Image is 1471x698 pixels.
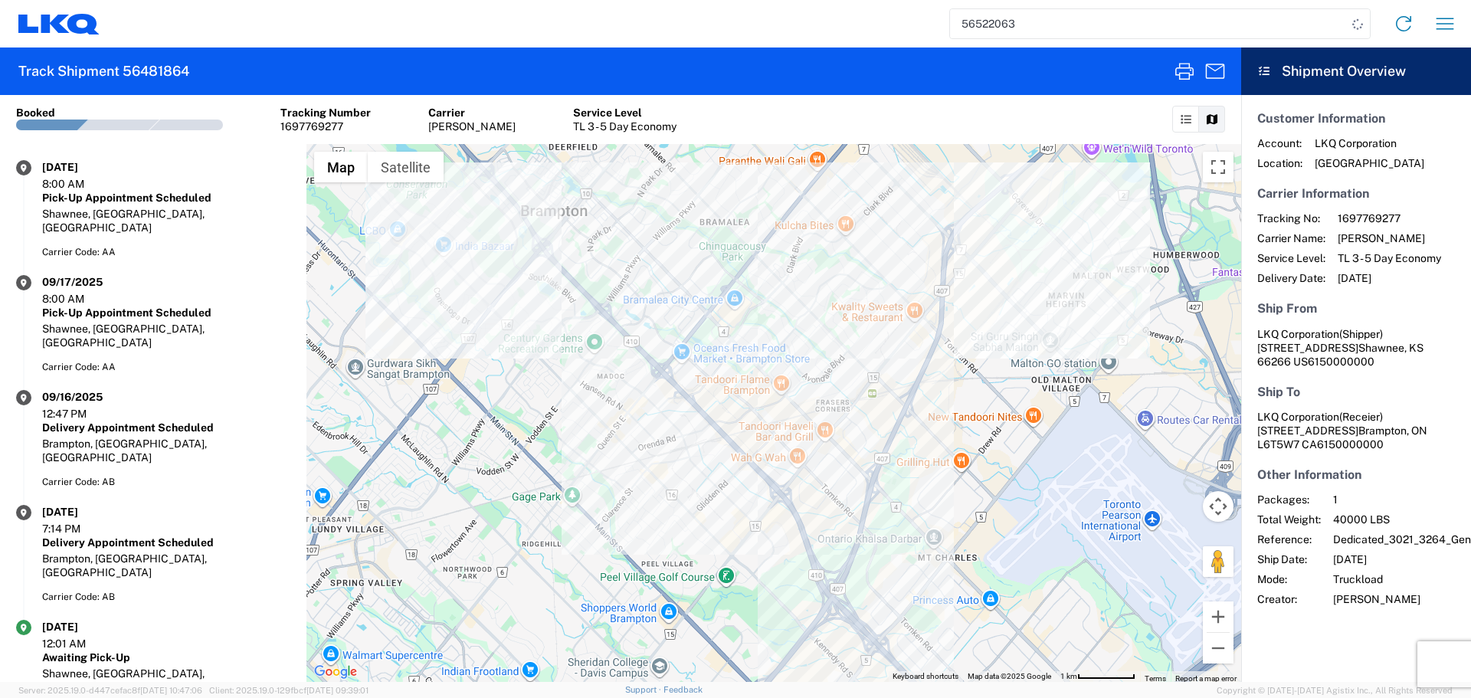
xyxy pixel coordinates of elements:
button: Map Scale: 1 km per 72 pixels [1056,671,1140,682]
div: Delivery Appointment Scheduled [42,421,290,434]
span: Total Weight: [1257,513,1321,526]
span: Service Level: [1257,251,1325,265]
div: [PERSON_NAME] [428,120,516,133]
span: 1 km [1060,672,1077,680]
h5: Customer Information [1257,111,1455,126]
div: 7:14 PM [42,522,119,536]
div: 8:00 AM [42,292,119,306]
div: 12:01 AM [42,637,119,650]
img: Google [310,662,361,682]
div: TL 3 - 5 Day Economy [573,120,677,133]
div: [DATE] [42,620,119,634]
div: Carrier Code: AB [42,475,290,489]
div: Pick-Up Appointment Scheduled [42,306,290,320]
span: Tracking No: [1257,211,1325,225]
span: Map data ©2025 Google [968,672,1051,680]
div: Carrier Code: AB [42,590,290,604]
button: Show street map [314,152,368,182]
header: Shipment Overview [1241,48,1471,95]
span: Server: 2025.19.0-d447cefac8f [18,686,202,695]
button: Map camera controls [1203,491,1233,522]
div: 09/17/2025 [42,275,119,289]
a: Terms [1145,674,1166,683]
span: 1697769277 [1338,211,1441,225]
div: [DATE] [42,160,119,174]
div: Carrier Code: AA [42,245,290,259]
button: Drag Pegman onto the map to open Street View [1203,546,1233,577]
input: Shipment, tracking or reference number [950,9,1347,38]
a: Report a map error [1175,674,1237,683]
span: [GEOGRAPHIC_DATA] [1315,156,1424,170]
span: [DATE] [1338,271,1441,285]
a: Open this area in Google Maps (opens a new window) [310,662,361,682]
button: Keyboard shortcuts [893,671,958,682]
div: Delivery Appointment Scheduled [42,536,290,549]
div: Shawnee, [GEOGRAPHIC_DATA], [GEOGRAPHIC_DATA] [42,667,290,694]
div: Carrier [428,106,516,120]
span: (Shipper) [1339,328,1383,340]
span: Packages: [1257,493,1321,506]
span: [STREET_ADDRESS] [1257,342,1358,354]
button: Zoom in [1203,601,1233,632]
span: [DATE] 09:39:01 [306,686,369,695]
span: Ship Date: [1257,552,1321,566]
div: Booked [16,106,55,120]
div: Service Level [573,106,677,120]
a: Support [625,685,663,694]
div: Pick-Up Appointment Scheduled [42,191,290,205]
span: Location: [1257,156,1302,170]
div: Brampton, [GEOGRAPHIC_DATA], [GEOGRAPHIC_DATA] [42,552,290,579]
span: [PERSON_NAME] [1338,231,1441,245]
a: Feedback [663,685,703,694]
h5: Other Information [1257,467,1455,482]
span: [DATE] 10:47:06 [140,686,202,695]
h2: Track Shipment 56481864 [18,62,189,80]
div: Brampton, [GEOGRAPHIC_DATA], [GEOGRAPHIC_DATA] [42,437,290,464]
div: 8:00 AM [42,177,119,191]
span: LKQ Corporation [1315,136,1424,150]
h5: Carrier Information [1257,186,1455,201]
span: Mode: [1257,572,1321,586]
span: TL 3 - 5 Day Economy [1338,251,1441,265]
div: Shawnee, [GEOGRAPHIC_DATA], [GEOGRAPHIC_DATA] [42,322,290,349]
button: Show satellite imagery [368,152,444,182]
span: 6150000000 [1308,356,1374,368]
span: 6150000000 [1317,438,1384,451]
div: Carrier Code: AA [42,360,290,374]
h5: Ship From [1257,301,1455,316]
span: Reference: [1257,533,1321,546]
button: Zoom out [1203,633,1233,664]
div: Shawnee, [GEOGRAPHIC_DATA], [GEOGRAPHIC_DATA] [42,207,290,234]
h5: Ship To [1257,385,1455,399]
span: Account: [1257,136,1302,150]
span: Copyright © [DATE]-[DATE] Agistix Inc., All Rights Reserved [1217,683,1453,697]
span: LKQ Corporation [1257,328,1339,340]
div: 09/16/2025 [42,390,119,404]
span: Carrier Name: [1257,231,1325,245]
span: Creator: [1257,592,1321,606]
span: Delivery Date: [1257,271,1325,285]
button: Toggle fullscreen view [1203,152,1233,182]
div: Tracking Number [280,106,371,120]
address: Brampton, ON L6T5W7 CA [1257,410,1455,451]
span: Client: 2025.19.0-129fbcf [209,686,369,695]
span: LKQ Corporation [STREET_ADDRESS] [1257,411,1383,437]
div: 12:47 PM [42,407,119,421]
div: [DATE] [42,505,119,519]
div: 1697769277 [280,120,371,133]
address: Shawnee, KS 66266 US [1257,327,1455,369]
span: (Receier) [1339,411,1383,423]
div: Awaiting Pick-Up [42,650,290,664]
